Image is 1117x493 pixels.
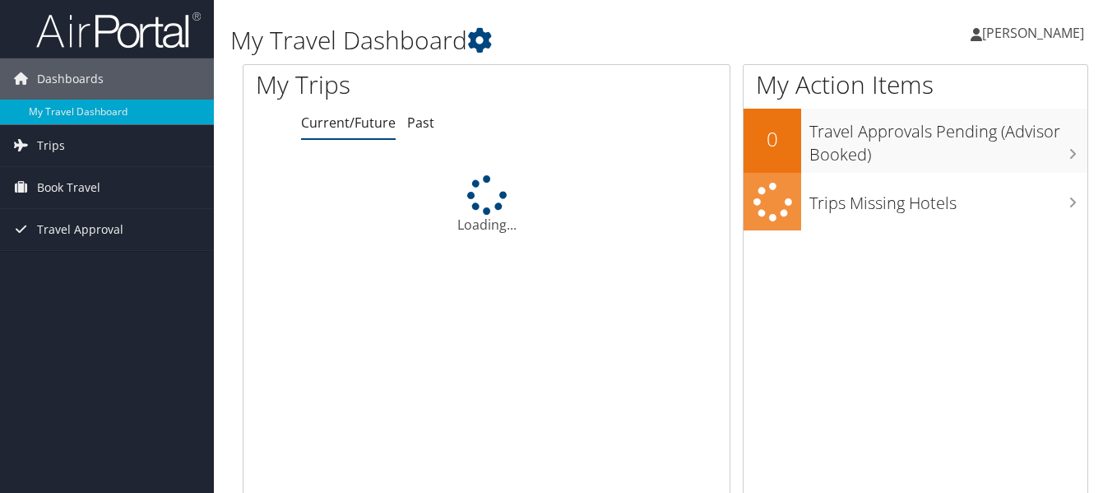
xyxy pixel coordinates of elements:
[230,23,810,58] h1: My Travel Dashboard
[809,112,1087,166] h3: Travel Approvals Pending (Advisor Booked)
[407,114,434,132] a: Past
[37,125,65,166] span: Trips
[36,11,201,49] img: airportal-logo.png
[301,114,396,132] a: Current/Future
[982,24,1084,42] span: [PERSON_NAME]
[744,125,801,153] h2: 0
[256,67,515,102] h1: My Trips
[744,109,1087,172] a: 0Travel Approvals Pending (Advisor Booked)
[971,8,1101,58] a: [PERSON_NAME]
[37,209,123,250] span: Travel Approval
[809,184,1087,215] h3: Trips Missing Hotels
[37,58,104,100] span: Dashboards
[243,175,730,235] div: Loading...
[37,167,100,208] span: Book Travel
[744,67,1087,102] h1: My Action Items
[744,173,1087,231] a: Trips Missing Hotels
